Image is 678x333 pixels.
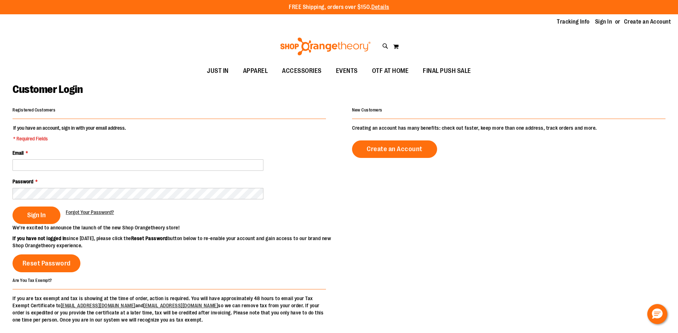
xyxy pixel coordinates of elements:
[200,63,236,79] a: JUST IN
[13,207,60,224] button: Sign In
[27,211,46,219] span: Sign In
[289,3,389,11] p: FREE Shipping, orders over $150.
[371,4,389,10] a: Details
[13,135,126,142] span: * Required Fields
[557,18,590,26] a: Tracking Info
[143,303,218,308] a: [EMAIL_ADDRESS][DOMAIN_NAME]
[423,63,471,79] span: FINAL PUSH SALE
[13,235,339,249] p: since [DATE], please click the button below to re-enable your account and gain access to our bran...
[13,179,33,184] span: Password
[275,63,329,79] a: ACCESSORIES
[624,18,671,26] a: Create an Account
[365,63,416,79] a: OTF AT HOME
[236,63,275,79] a: APPAREL
[61,303,135,308] a: [EMAIL_ADDRESS][DOMAIN_NAME]
[352,124,665,131] p: Creating an account has many benefits: check out faster, keep more than one address, track orders...
[13,235,66,241] strong: If you have not logged in
[336,63,358,79] span: EVENTS
[279,38,372,55] img: Shop Orangetheory
[23,259,71,267] span: Reset Password
[13,83,83,95] span: Customer Login
[13,278,52,283] strong: Are You Tax Exempt?
[13,224,339,231] p: We’re excited to announce the launch of the new Shop Orangetheory store!
[352,108,382,113] strong: New Customers
[416,63,478,79] a: FINAL PUSH SALE
[243,63,268,79] span: APPAREL
[66,209,114,216] a: Forgot Your Password?
[282,63,322,79] span: ACCESSORIES
[647,304,667,324] button: Hello, have a question? Let’s chat.
[367,145,422,153] span: Create an Account
[13,150,24,156] span: Email
[131,235,168,241] strong: Reset Password
[13,108,55,113] strong: Registered Customers
[352,140,437,158] a: Create an Account
[595,18,612,26] a: Sign In
[13,254,80,272] a: Reset Password
[13,295,326,323] p: If you are tax exempt and tax is showing at the time of order, action is required. You will have ...
[329,63,365,79] a: EVENTS
[13,124,127,142] legend: If you have an account, sign in with your email address.
[372,63,409,79] span: OTF AT HOME
[66,209,114,215] span: Forgot Your Password?
[207,63,229,79] span: JUST IN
